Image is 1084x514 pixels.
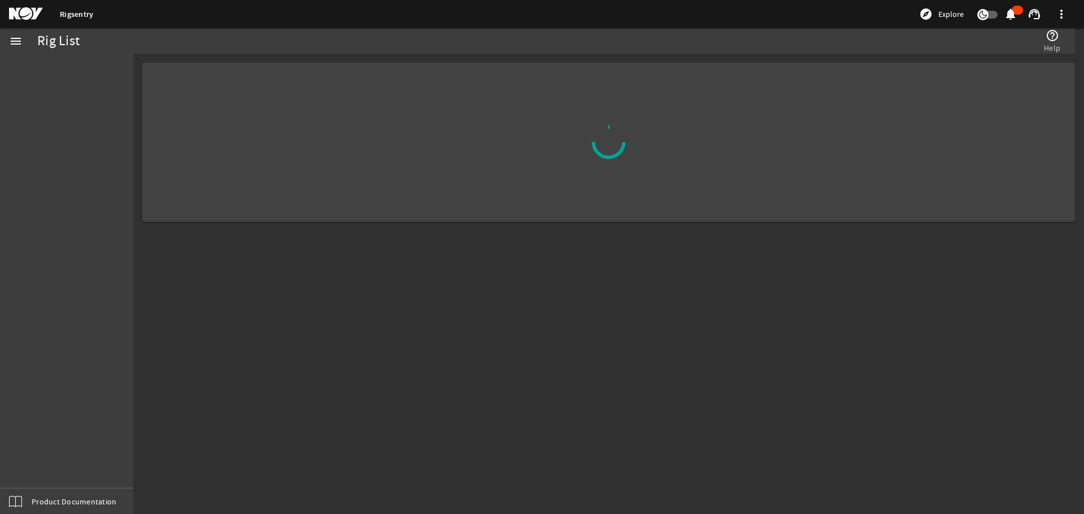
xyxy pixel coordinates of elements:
span: Explore [938,8,964,20]
mat-icon: notifications [1004,7,1017,21]
div: Rig List [37,36,80,47]
span: Product Documentation [32,496,116,507]
mat-icon: menu [9,34,23,48]
a: Rigsentry [60,9,93,20]
mat-icon: explore [919,7,933,21]
button: Explore [915,5,968,23]
mat-icon: help_outline [1046,29,1059,42]
button: more_vert [1048,1,1075,28]
mat-icon: support_agent [1028,7,1041,21]
span: Help [1044,42,1060,54]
